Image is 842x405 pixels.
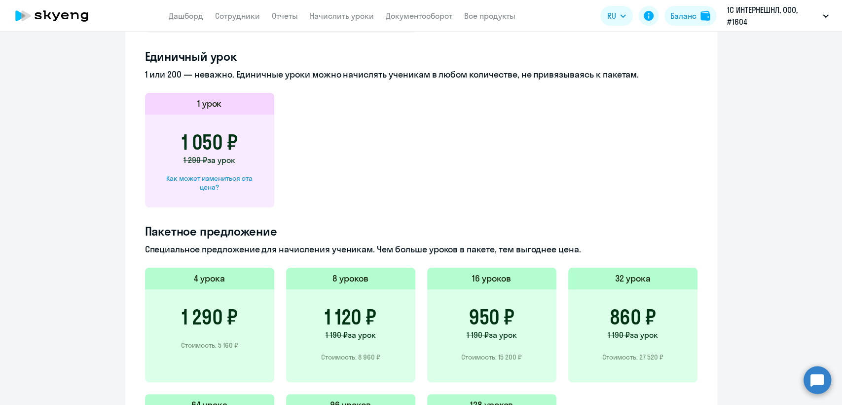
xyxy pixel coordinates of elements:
[145,243,697,256] p: Специальное предложение для начисления ученикам. Чем больше уроков в пакете, тем выгоднее цена.
[607,10,616,22] span: RU
[182,305,238,329] h3: 1 290 ₽
[472,272,511,285] h5: 16 уроков
[727,4,819,28] p: 1С ИНТЕРНЕШНЛ, ООО, #1604
[348,330,376,340] span: за урок
[321,353,380,362] p: Стоимость: 8 960 ₽
[600,6,633,26] button: RU
[272,11,298,21] a: Отчеты
[194,272,225,285] h5: 4 урока
[215,11,260,21] a: Сотрудники
[183,155,207,165] span: 1 290 ₽
[670,10,696,22] div: Баланс
[630,330,658,340] span: за урок
[207,155,235,165] span: за урок
[461,353,522,362] p: Стоимость: 15 200 ₽
[197,97,222,110] h5: 1 урок
[386,11,452,21] a: Документооборот
[464,11,515,21] a: Все продукты
[722,4,834,28] button: 1С ИНТЕРНЕШНЛ, ООО, #1604
[169,11,203,21] a: Дашборд
[145,48,697,64] h4: Единичный урок
[664,6,716,26] button: Балансbalance
[182,130,238,154] h3: 1 050 ₽
[326,330,348,340] span: 1 190 ₽
[700,11,710,21] img: balance
[610,305,656,329] h3: 860 ₽
[489,330,517,340] span: за урок
[310,11,374,21] a: Начислить уроки
[469,305,514,329] h3: 950 ₽
[181,341,238,350] p: Стоимость: 5 160 ₽
[467,330,489,340] span: 1 190 ₽
[325,305,376,329] h3: 1 120 ₽
[145,68,697,81] p: 1 или 200 — неважно. Единичные уроки можно начислять ученикам в любом количестве, не привязываясь...
[332,272,368,285] h5: 8 уроков
[602,353,663,362] p: Стоимость: 27 520 ₽
[161,174,258,192] div: Как может измениться эта цена?
[615,272,651,285] h5: 32 урока
[608,330,630,340] span: 1 190 ₽
[145,223,697,239] h4: Пакетное предложение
